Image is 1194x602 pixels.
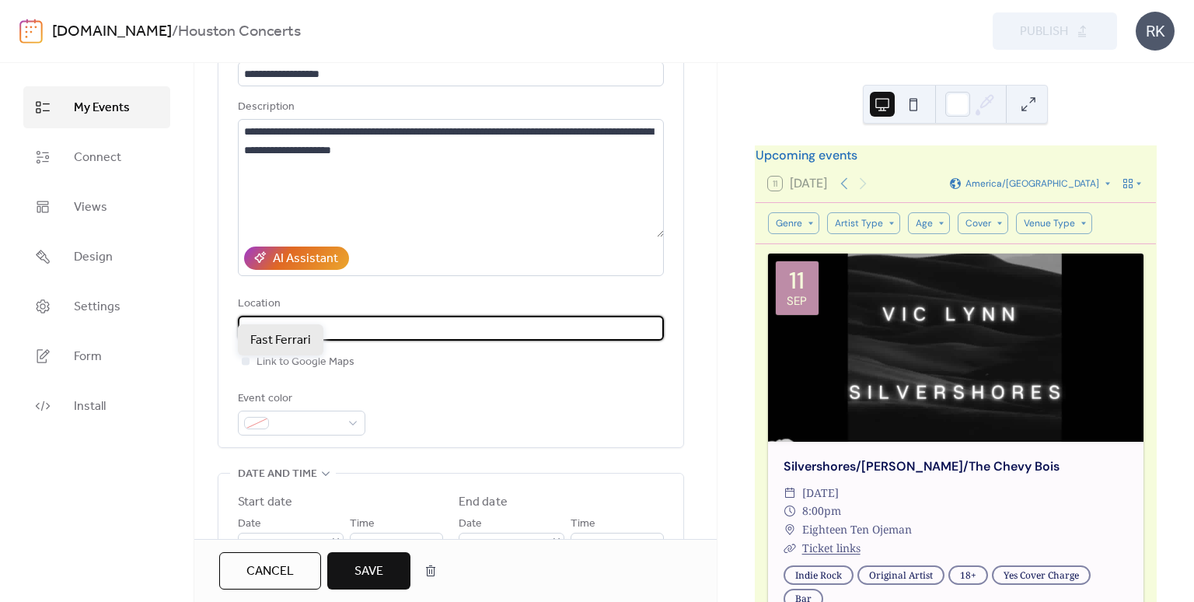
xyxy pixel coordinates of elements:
span: Fast Ferrari [250,331,311,350]
span: My Events [74,99,130,117]
span: Settings [74,298,120,317]
div: ​ [784,502,796,520]
div: End date [459,493,508,512]
div: Event color [238,390,362,408]
span: Date [459,515,482,534]
a: My Events [23,86,170,128]
div: ​ [784,539,796,558]
button: AI Assistant [244,247,349,270]
div: ​ [784,484,796,502]
span: Install [74,397,106,416]
div: Upcoming events [756,146,1156,165]
div: Location [238,295,661,313]
span: 8:00pm [802,502,841,520]
span: Time [350,515,375,534]
a: Silvershores/[PERSON_NAME]/The Chevy Bois [784,458,1060,474]
div: Description [238,98,661,117]
span: Eighteen Ten Ojeman [802,520,912,539]
span: America/[GEOGRAPHIC_DATA] [965,179,1099,188]
a: Design [23,236,170,278]
span: Date [238,515,261,534]
span: Cancel [246,562,294,581]
span: Connect [74,149,121,167]
div: Start date [238,493,292,512]
a: Settings [23,285,170,327]
span: Views [74,198,107,217]
span: Time [571,515,595,534]
button: Save [327,552,410,590]
a: Ticket links [802,541,861,555]
span: Design [74,248,113,267]
span: Link to Google Maps [257,353,354,372]
a: Form [23,335,170,377]
button: Cancel [219,552,321,590]
a: Install [23,385,170,427]
div: AI Assistant [273,250,338,268]
span: [DATE] [802,484,839,502]
span: Form [74,348,102,366]
img: logo [19,19,43,44]
span: Date and time [238,465,317,484]
div: ​ [784,520,796,539]
div: 11 [789,269,805,292]
b: Houston Concerts [178,17,301,47]
a: [DOMAIN_NAME] [52,17,172,47]
a: Views [23,186,170,228]
b: / [172,17,178,47]
div: RK [1136,12,1175,51]
a: Connect [23,136,170,178]
div: Sep [787,296,807,307]
span: Save [354,562,383,581]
